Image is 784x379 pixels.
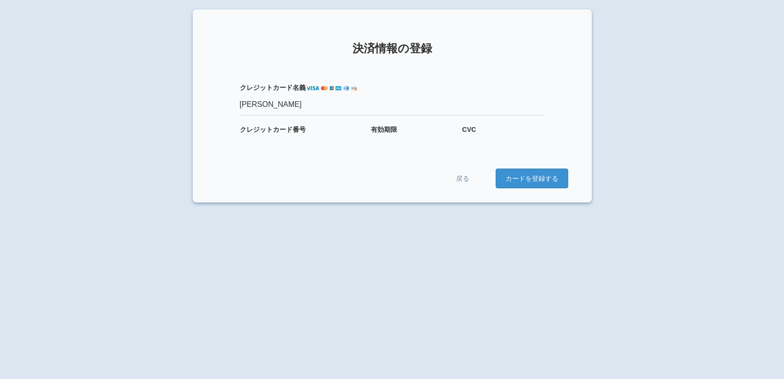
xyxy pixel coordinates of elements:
label: カード番号 [240,125,362,134]
h1: 決済情報の登録 [216,42,568,55]
iframe: セキュアな有効期限入力フレーム [371,137,404,145]
label: CVC [462,125,545,134]
label: カード名義 [240,83,545,92]
a: 戻る [434,169,491,188]
iframe: セキュアな CVC 入力フレーム [462,137,495,145]
i: クレジット [240,84,273,91]
input: TARO KAIWA [240,95,545,115]
i: クレジット [240,126,273,133]
iframe: セキュアなカード番号入力フレーム [240,137,315,145]
label: 有効期限 [371,125,453,134]
button: カードを登録する [496,169,568,188]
